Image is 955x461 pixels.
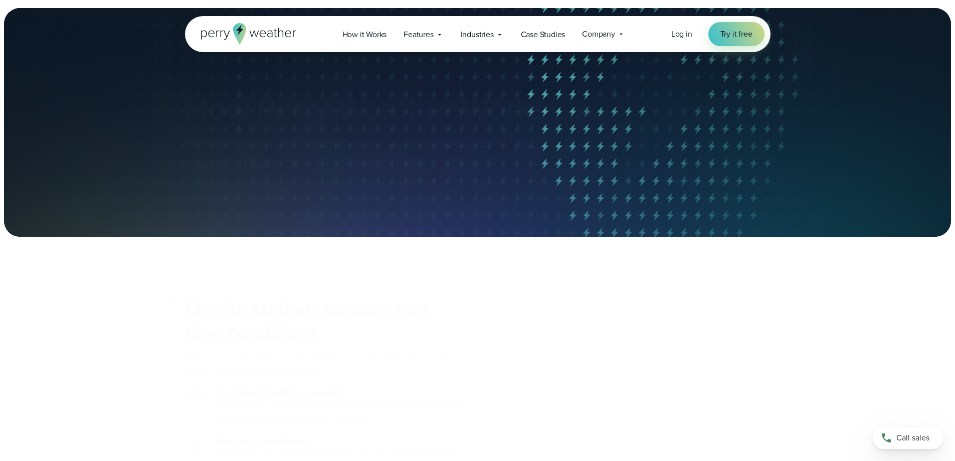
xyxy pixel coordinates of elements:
[334,24,396,45] a: How it Works
[896,432,929,444] span: Call sales
[521,29,565,41] span: Case Studies
[404,29,433,41] span: Features
[720,28,752,40] span: Try it free
[342,29,387,41] span: How it Works
[708,22,765,46] a: Try it free
[461,29,494,41] span: Industries
[582,28,615,40] span: Company
[873,427,943,449] a: Call sales
[512,24,574,45] a: Case Studies
[671,28,692,40] a: Log in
